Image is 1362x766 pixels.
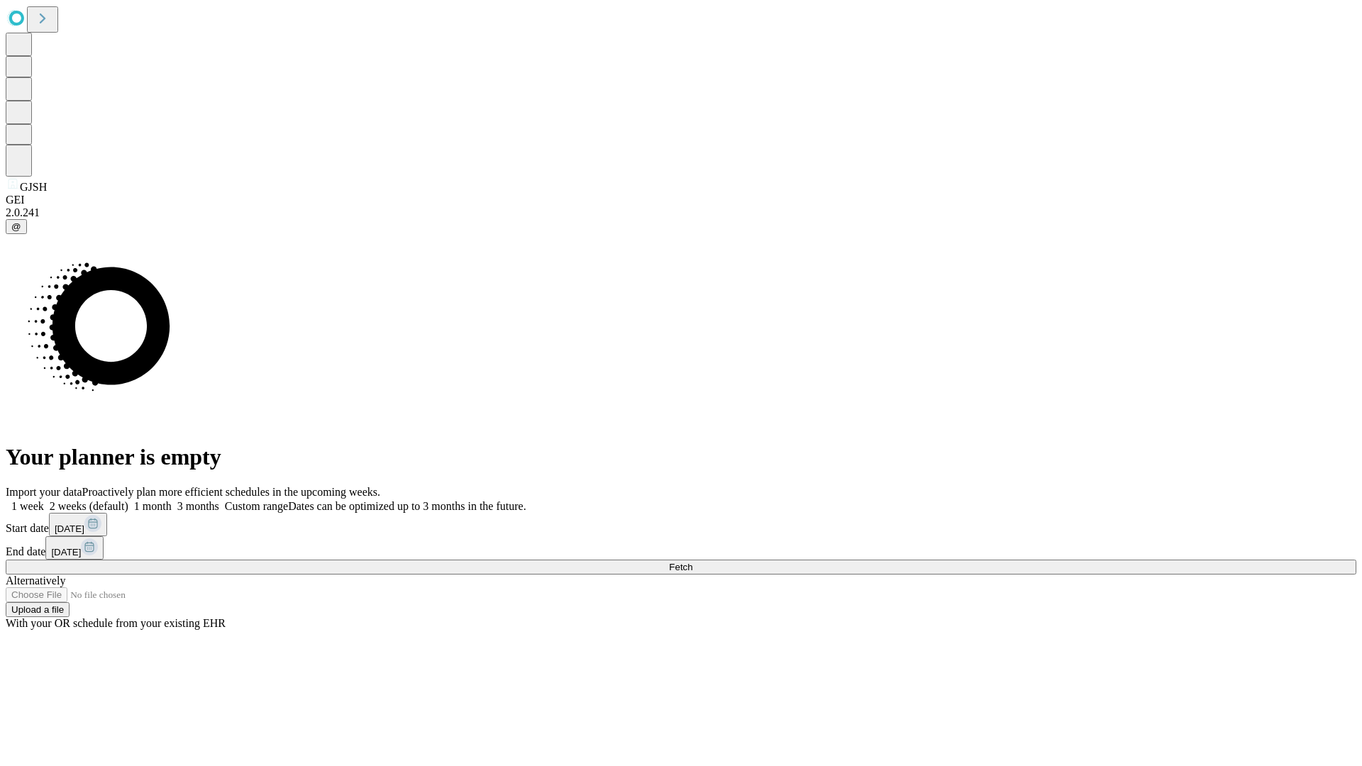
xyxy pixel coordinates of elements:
span: Alternatively [6,574,65,587]
button: @ [6,219,27,234]
span: 3 months [177,500,219,512]
span: With your OR schedule from your existing EHR [6,617,226,629]
span: Import your data [6,486,82,498]
button: [DATE] [45,536,104,560]
h1: Your planner is empty [6,444,1356,470]
button: Fetch [6,560,1356,574]
div: 2.0.241 [6,206,1356,219]
span: Fetch [669,562,692,572]
div: Start date [6,513,1356,536]
div: End date [6,536,1356,560]
button: [DATE] [49,513,107,536]
span: @ [11,221,21,232]
span: 2 weeks (default) [50,500,128,512]
span: Custom range [225,500,288,512]
span: [DATE] [51,547,81,557]
span: 1 week [11,500,44,512]
span: Dates can be optimized up to 3 months in the future. [288,500,526,512]
span: Proactively plan more efficient schedules in the upcoming weeks. [82,486,380,498]
div: GEI [6,194,1356,206]
span: 1 month [134,500,172,512]
span: [DATE] [55,523,84,534]
span: GJSH [20,181,47,193]
button: Upload a file [6,602,70,617]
